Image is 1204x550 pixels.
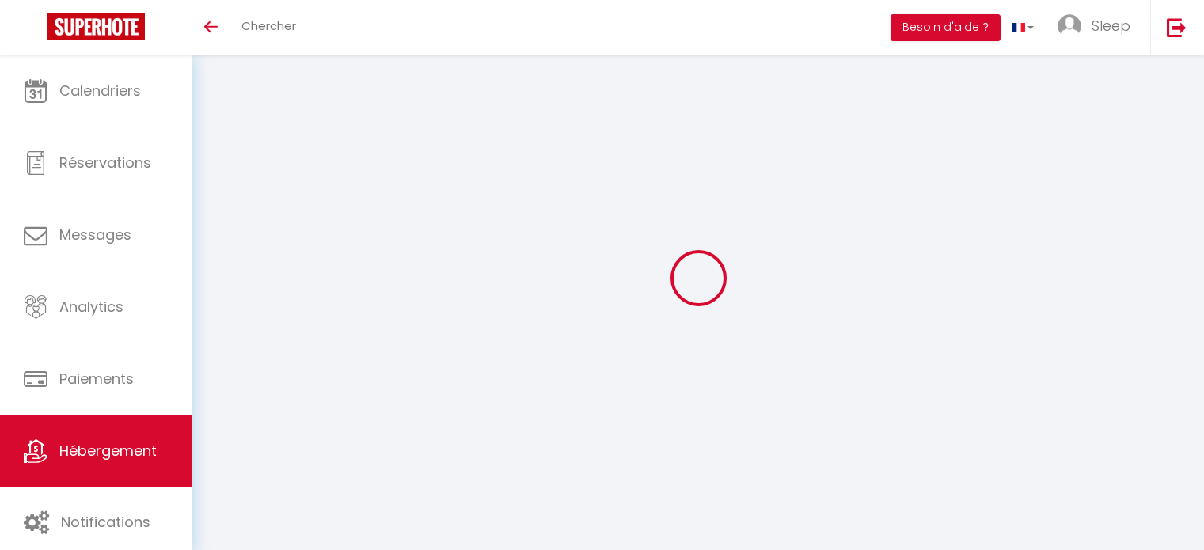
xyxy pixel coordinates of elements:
img: Super Booking [47,13,145,40]
span: Messages [59,225,131,245]
span: Calendriers [59,81,141,101]
span: Chercher [241,17,296,34]
span: Réservations [59,153,151,173]
span: Notifications [61,512,150,532]
span: Paiements [59,369,134,389]
span: Sleep [1092,16,1130,36]
img: ... [1058,14,1081,38]
span: Hébergement [59,441,157,461]
button: Besoin d'aide ? [891,14,1001,41]
span: Analytics [59,297,123,317]
img: logout [1167,17,1187,37]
